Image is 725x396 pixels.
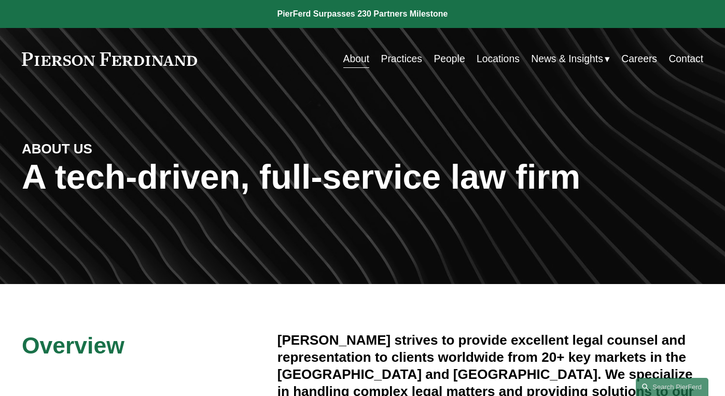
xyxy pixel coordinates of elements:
a: Search this site [636,378,708,396]
a: About [343,49,370,69]
a: Careers [621,49,657,69]
h1: A tech-driven, full-service law firm [22,158,703,197]
span: Overview [22,333,124,358]
a: Contact [668,49,703,69]
a: People [434,49,465,69]
span: News & Insights [531,50,603,68]
a: Locations [477,49,520,69]
a: Practices [381,49,422,69]
a: folder dropdown [531,49,610,69]
strong: ABOUT US [22,141,92,157]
